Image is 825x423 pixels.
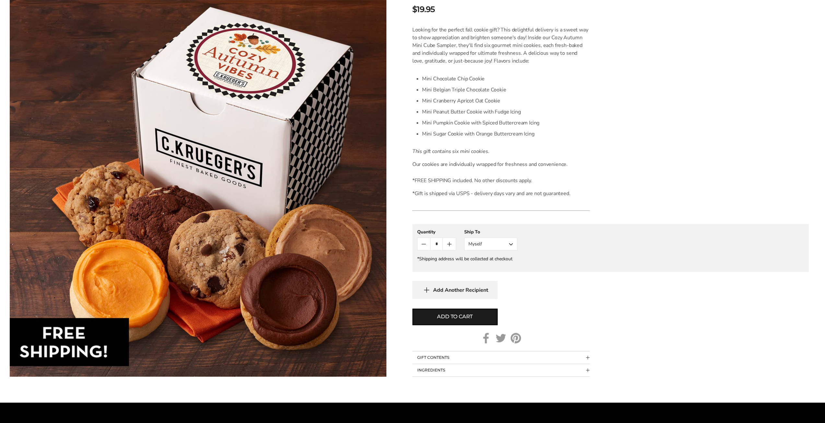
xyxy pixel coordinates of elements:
[412,281,498,299] button: Add Another Recipient
[422,84,590,95] li: Mini Belgian Triple Chocolate Cookie
[417,229,456,235] div: Quantity
[437,313,473,321] span: Add to cart
[422,73,590,84] li: Mini Chocolate Chip Cookie
[422,117,590,128] li: Mini Pumpkin Cookie with Spiced Buttercream Icing
[412,4,435,15] span: $19.95
[422,106,590,117] li: Mini Peanut Butter Cookie with Fudge Icing
[443,238,455,250] button: Count plus
[418,238,430,250] button: Count minus
[511,333,521,343] a: Pinterest
[417,256,804,262] div: *Shipping address will be collected at checkout
[422,128,590,139] li: Mini Sugar Cookie with Orange Buttercream Icing
[430,238,443,250] input: Quantity
[412,160,590,168] p: Our cookies are individually wrapped for freshness and convenience.
[412,309,498,325] button: Add to cart
[412,351,590,364] button: Collapsible block button
[433,287,488,293] span: Add Another Recipient
[481,333,491,343] a: Facebook
[464,238,517,251] button: Myself
[412,224,809,272] gfm-form: New recipient
[412,26,590,65] p: Looking for the perfect fall cookie gift? This delightful delivery is a sweet way to show appreci...
[496,333,506,343] a: Twitter
[412,177,590,184] p: *FREE SHIPPING included. No other discounts apply.
[412,148,489,155] i: This gift contains six mini cookies.
[464,229,517,235] div: Ship To
[412,190,590,197] p: *Gift is shipped via USPS - delivery days vary and are not guaranteed.
[422,95,590,106] li: Mini Cranberry Apricot Oat Cookie
[412,364,590,376] button: Collapsible block button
